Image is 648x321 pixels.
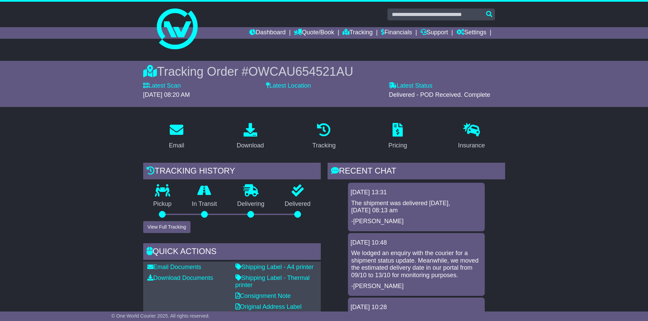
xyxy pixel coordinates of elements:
[143,163,321,181] div: Tracking history
[143,64,505,79] div: Tracking Order #
[351,218,481,225] p: -[PERSON_NAME]
[343,27,372,39] a: Tracking
[143,82,181,90] label: Latest Scan
[351,189,482,196] div: [DATE] 13:31
[235,303,302,310] a: Original Address Label
[249,27,286,39] a: Dashboard
[381,27,412,39] a: Financials
[420,27,448,39] a: Support
[169,141,184,150] div: Email
[112,313,210,319] span: © One World Courier 2025. All rights reserved.
[389,82,432,90] label: Latest Status
[143,91,190,98] span: [DATE] 08:20 AM
[454,121,489,153] a: Insurance
[147,274,213,281] a: Download Documents
[235,274,310,289] a: Shipping Label - Thermal printer
[456,27,486,39] a: Settings
[351,239,482,247] div: [DATE] 10:48
[248,65,353,78] span: OWCAU654521AU
[266,82,311,90] label: Latest Location
[147,264,201,270] a: Email Documents
[389,91,490,98] span: Delivered - POD Received. Complete
[458,141,485,150] div: Insurance
[235,292,291,299] a: Consignment Note
[235,264,314,270] a: Shipping Label - A4 printer
[351,283,481,290] p: -[PERSON_NAME]
[232,121,268,153] a: Download
[351,250,481,279] p: We lodged an enquiry with the courier for a shipment status update. Meanwhile, we moved the estim...
[143,243,321,262] div: Quick Actions
[143,221,190,233] button: View Full Tracking
[312,141,335,150] div: Tracking
[275,200,321,208] p: Delivered
[384,121,412,153] a: Pricing
[328,163,505,181] div: RECENT CHAT
[351,304,482,311] div: [DATE] 10:28
[164,121,188,153] a: Email
[351,200,481,214] p: The shipment was delivered [DATE], [DATE] 08:13 am
[388,141,407,150] div: Pricing
[227,200,275,208] p: Delivering
[237,141,264,150] div: Download
[308,121,340,153] a: Tracking
[182,200,227,208] p: In Transit
[294,27,334,39] a: Quote/Book
[143,200,182,208] p: Pickup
